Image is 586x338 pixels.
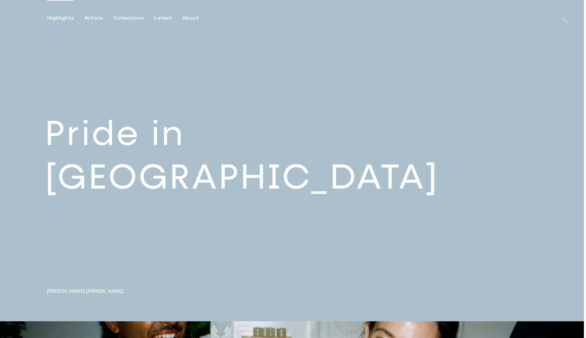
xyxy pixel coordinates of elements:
[154,15,182,21] button: Latest
[113,15,154,21] button: Collections
[182,15,199,21] div: About
[113,15,143,21] div: Collections
[84,15,103,21] div: Artists
[154,15,172,21] div: Latest
[47,15,74,21] div: Highlights
[182,15,209,21] button: About
[84,15,113,21] button: Artists
[47,15,84,21] button: Highlights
